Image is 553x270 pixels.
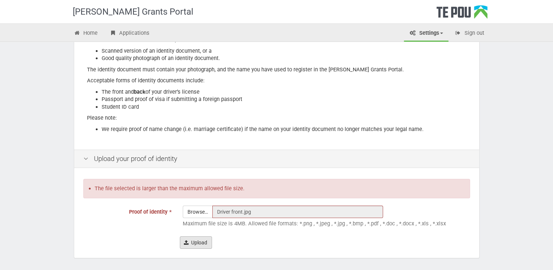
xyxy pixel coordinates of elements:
[102,55,466,62] li: Good quality photograph of an identity document.
[95,185,464,192] li: The file selected is larger than the maximum allowed file size.
[449,26,490,42] a: Sign out
[129,209,167,215] span: Proof of identity
[102,47,466,55] li: Scanned version of an identity document, or a
[68,26,103,42] a: Home
[134,89,145,95] b: back
[102,88,466,96] li: The front and of your driver’s license
[87,114,466,122] p: Please note:
[102,103,466,111] li: Student ID card
[74,150,479,168] div: Upload your proof of identity
[180,236,212,249] button: Upload
[404,26,448,42] a: Settings
[436,5,488,23] div: Te Pou Logo
[87,66,466,74] p: The identity document must contain your photograph, and the name you have used to register in the...
[104,26,155,42] a: Applications
[87,77,466,85] p: Acceptable forms of identity documents include:
[183,220,470,228] p: Maximum file size is 4MB. Allowed file formats: *.png , *.jpeg , *.jpg , *.bmp , *.pdf , *.doc , ...
[102,125,466,133] li: We require proof of name change (i.e. marriage certificate) if the name on your identity document...
[183,206,213,218] span: Browse…
[102,95,466,103] li: Passport and proof of visa if submitting a foreign passport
